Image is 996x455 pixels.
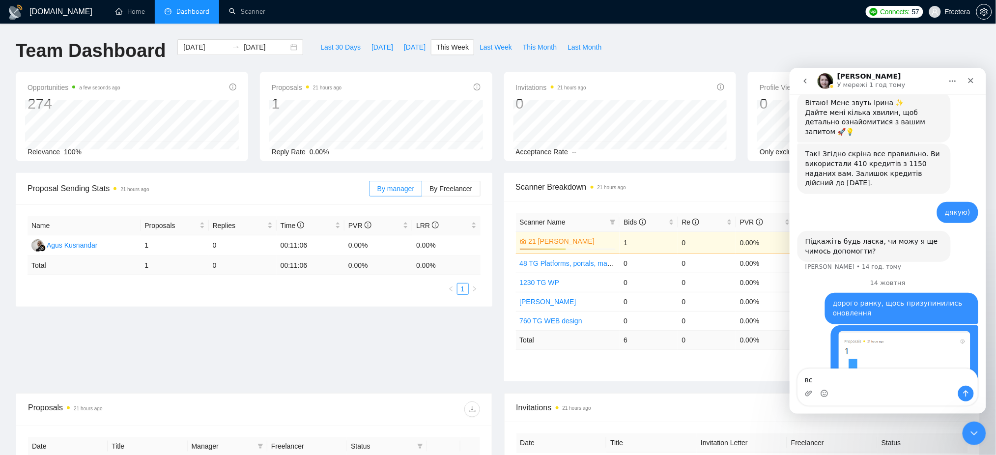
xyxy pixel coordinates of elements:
td: 0.00% [736,254,794,273]
h1: Team Dashboard [16,39,166,62]
td: 6 [620,330,678,349]
img: logo [8,4,24,20]
span: info-circle [297,222,304,228]
th: Status [878,433,968,453]
img: AK [31,239,44,252]
span: info-circle [365,222,371,228]
a: 1230 TG WP [520,279,560,286]
span: right [472,286,478,292]
td: 1 [141,235,208,256]
td: 0.00% [344,235,412,256]
td: 0 [678,330,736,349]
span: Last 30 Days [320,42,361,53]
span: swap-right [232,43,240,51]
span: -- [572,148,576,156]
span: info-circle [229,84,236,90]
span: Reply Rate [272,148,306,156]
span: Bids [624,218,646,226]
time: 21 hours ago [563,405,591,411]
span: Proposal Sending Stats [28,182,370,195]
span: filter [608,215,618,229]
span: This Month [523,42,557,53]
th: Name [28,216,141,235]
td: 0.00% [736,273,794,292]
th: Title [606,433,697,453]
span: info-circle [717,84,724,90]
span: Relevance [28,148,60,156]
td: 0.00 % [736,330,794,349]
img: gigradar-bm.png [39,245,46,252]
time: 21 hours ago [313,85,341,90]
span: [DATE] [371,42,393,53]
td: 0 [678,311,736,330]
span: filter [415,439,425,454]
td: 0.00% [412,235,480,256]
a: searchScanner [229,7,265,16]
span: This Week [436,42,469,53]
time: 21 hours ago [598,185,626,190]
td: 00:11:06 [277,235,344,256]
span: Profile Views [760,82,839,93]
button: Last Month [562,39,607,55]
span: Dashboard [176,7,209,16]
button: [DATE] [366,39,398,55]
button: This Month [517,39,562,55]
span: Scanner Name [520,218,566,226]
span: Invitations [516,82,586,93]
li: Previous Page [445,283,457,295]
span: Time [281,222,304,229]
span: info-circle [432,222,439,228]
td: 0.00 % [412,256,480,275]
li: 1 [457,283,469,295]
span: Proposals [144,220,197,231]
time: 21 hours ago [120,187,149,192]
a: AKAgus Kusnandar [31,241,98,249]
time: 21 hours ago [558,85,586,90]
td: 0.00% [736,231,794,254]
span: download [465,405,480,413]
span: info-circle [756,219,763,226]
span: Manager [192,441,254,452]
a: homeHome [115,7,145,16]
a: 21 [PERSON_NAME] [529,236,614,247]
th: Replies [209,216,277,235]
time: 21 hours ago [74,406,102,411]
input: End date [244,42,288,53]
a: 760 TG WEB design [520,317,582,325]
button: download [464,401,480,417]
button: Last Week [474,39,517,55]
time: a few seconds ago [79,85,120,90]
div: 0 [760,94,839,113]
button: [DATE] [398,39,431,55]
span: filter [256,439,265,454]
span: 0.00% [310,148,329,156]
td: 0.00% [736,311,794,330]
button: setting [976,4,992,20]
a: setting [976,8,992,16]
button: This Week [431,39,474,55]
span: Only exclusive agency members [760,148,859,156]
iframe: Intercom live chat [790,68,986,414]
td: 0 [620,292,678,311]
span: filter [610,219,616,225]
button: Last 30 Days [315,39,366,55]
a: [PERSON_NAME] [520,298,576,306]
button: left [445,283,457,295]
span: to [232,43,240,51]
th: Date [516,433,607,453]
